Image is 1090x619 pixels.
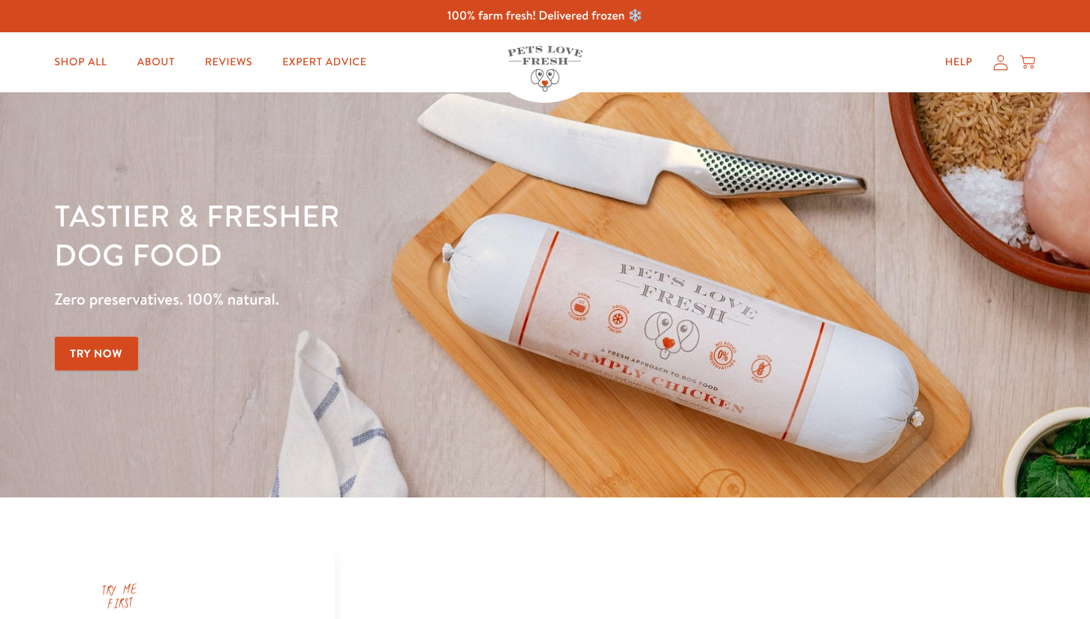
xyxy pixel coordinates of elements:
[55,196,709,274] h1: Tastier & fresher dog food
[125,47,187,77] a: About
[270,47,378,77] a: Expert Advice
[55,286,709,313] p: Zero preservatives. 100% natural.
[55,337,139,371] a: Try Now
[933,47,985,77] a: Help
[507,46,583,92] img: Pets Love Fresh
[43,47,119,77] a: Shop All
[193,47,264,77] a: Reviews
